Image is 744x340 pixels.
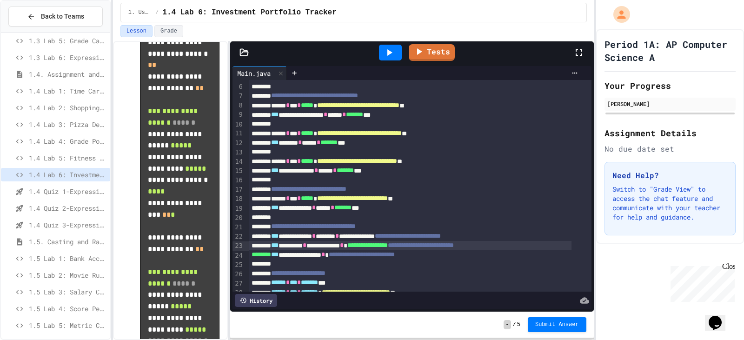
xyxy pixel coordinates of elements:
[604,79,736,92] h2: Your Progress
[232,204,244,213] div: 19
[517,321,520,328] span: 5
[29,136,106,146] span: 1.4 Lab 4: Grade Point Average
[29,187,106,196] span: 1.4 Quiz 1-Expressions and Assignment Statements
[604,143,736,154] div: No due date set
[29,203,106,213] span: 1.4 Quiz 2-Expressions and Assignment Statements
[29,270,106,280] span: 1.5 Lab 2: Movie Runtime Calculator
[29,103,106,113] span: 1.4 Lab 2: Shopping Receipt Builder
[29,253,106,263] span: 1.5 Lab 1: Bank Account Fixer
[232,120,244,129] div: 10
[29,320,106,330] span: 1.5 Lab 5: Metric Conversion Debugger
[232,148,244,157] div: 13
[29,153,106,163] span: 1.4 Lab 5: Fitness Tracker Debugger
[29,36,106,46] span: 1.3 Lab 5: Grade Calculator Pro
[232,251,244,260] div: 24
[612,185,728,222] p: Switch to "Grade View" to access the chat feature and communicate with your teacher for help and ...
[535,321,579,328] span: Submit Answer
[29,86,106,96] span: 1.4 Lab 1: Time Card Calculator
[232,110,244,120] div: 9
[705,303,735,331] iframe: chat widget
[604,4,632,25] div: My Account
[232,279,244,288] div: 27
[41,12,84,21] span: Back to Teams
[409,44,455,61] a: Tests
[232,139,244,148] div: 12
[513,321,516,328] span: /
[232,101,244,110] div: 8
[29,170,106,180] span: 1.4 Lab 6: Investment Portfolio Tracker
[232,92,244,101] div: 7
[232,129,244,138] div: 11
[232,157,244,167] div: 14
[612,170,728,181] h3: Need Help?
[4,4,64,59] div: Chat with us now!Close
[232,232,244,241] div: 22
[29,304,106,313] span: 1.5 Lab 4: Score Percentage Calculator
[504,320,511,329] span: -
[607,100,733,108] div: [PERSON_NAME]
[29,53,106,62] span: 1.3 Lab 6: Expression Evaluator Fix
[232,68,275,78] div: Main.java
[528,317,586,332] button: Submit Answer
[232,270,244,279] div: 26
[29,237,106,247] span: 1.5. Casting and Ranges of Values
[120,25,153,37] button: Lesson
[235,294,277,307] div: History
[8,7,103,27] button: Back to Teams
[29,69,106,79] span: 1.4. Assignment and Input
[232,176,244,185] div: 16
[154,25,183,37] button: Grade
[29,287,106,297] span: 1.5 Lab 3: Salary Calculator Fixer
[232,185,244,194] div: 17
[667,262,735,302] iframe: chat widget
[232,288,244,298] div: 28
[232,260,244,270] div: 25
[29,220,106,230] span: 1.4 Quiz 3-Expressions and Assignment Statements
[29,120,106,129] span: 1.4 Lab 3: Pizza Delivery Calculator
[604,38,736,64] h1: Period 1A: AP Computer Science A
[232,223,244,232] div: 21
[232,241,244,251] div: 23
[232,167,244,176] div: 15
[232,194,244,204] div: 18
[232,82,244,92] div: 6
[128,9,152,16] span: 1. Using Objects and Methods
[232,66,287,80] div: Main.java
[162,7,336,18] span: 1.4 Lab 6: Investment Portfolio Tracker
[155,9,159,16] span: /
[604,127,736,140] h2: Assignment Details
[232,213,244,223] div: 20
